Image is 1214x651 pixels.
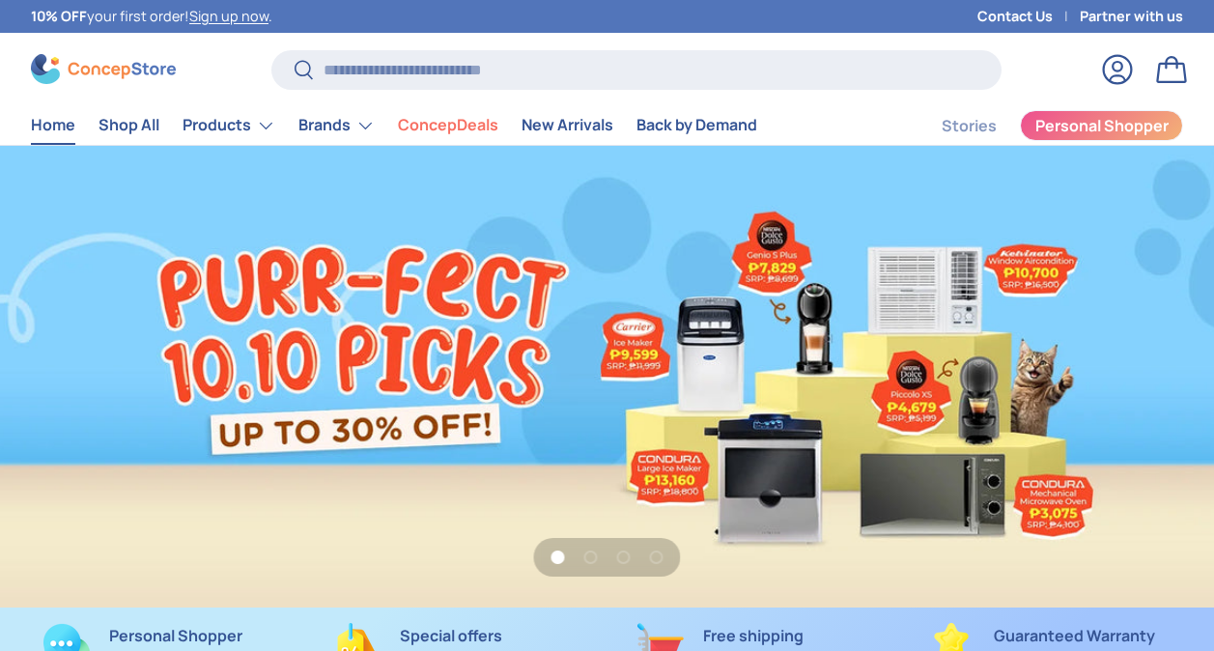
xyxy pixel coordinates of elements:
[31,6,272,27] p: your first order! .
[189,7,268,25] a: Sign up now
[522,106,613,144] a: New Arrivals
[1080,6,1183,27] a: Partner with us
[1035,118,1169,133] span: Personal Shopper
[977,6,1080,27] a: Contact Us
[31,54,176,84] img: ConcepStore
[398,106,498,144] a: ConcepDeals
[400,625,502,646] strong: Special offers
[31,106,757,145] nav: Primary
[287,106,386,145] summary: Brands
[703,625,804,646] strong: Free shipping
[994,625,1155,646] strong: Guaranteed Warranty
[1020,110,1183,141] a: Personal Shopper
[942,107,997,145] a: Stories
[183,106,275,145] a: Products
[636,106,757,144] a: Back by Demand
[31,106,75,144] a: Home
[171,106,287,145] summary: Products
[895,106,1183,145] nav: Secondary
[99,106,159,144] a: Shop All
[109,625,242,646] strong: Personal Shopper
[31,7,87,25] strong: 10% OFF
[298,106,375,145] a: Brands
